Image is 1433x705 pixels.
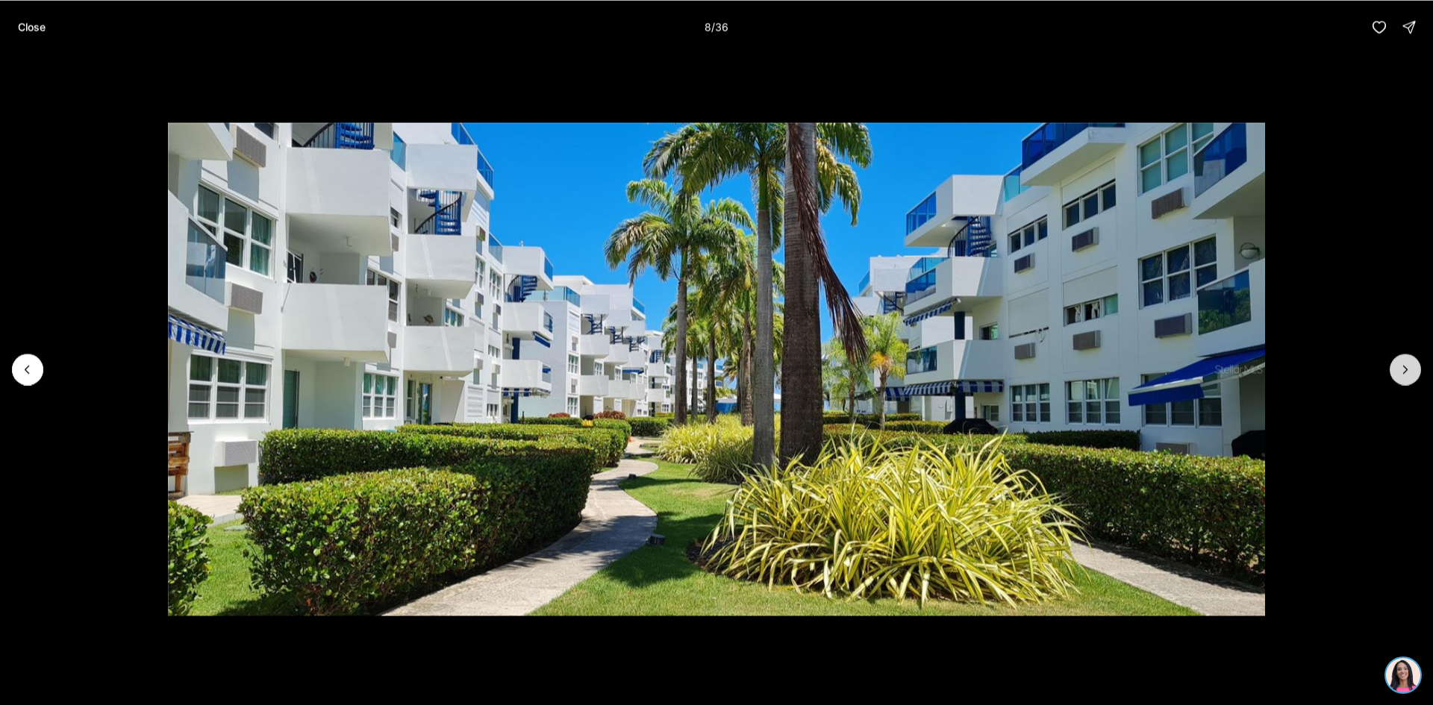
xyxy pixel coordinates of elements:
[18,21,46,33] p: Close
[705,20,728,33] p: 8 / 36
[9,9,43,43] img: be3d4b55-7850-4bcb-9297-a2f9cd376e78.png
[1390,354,1421,385] button: Next slide
[9,12,54,42] button: Close
[12,354,43,385] button: Previous slide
